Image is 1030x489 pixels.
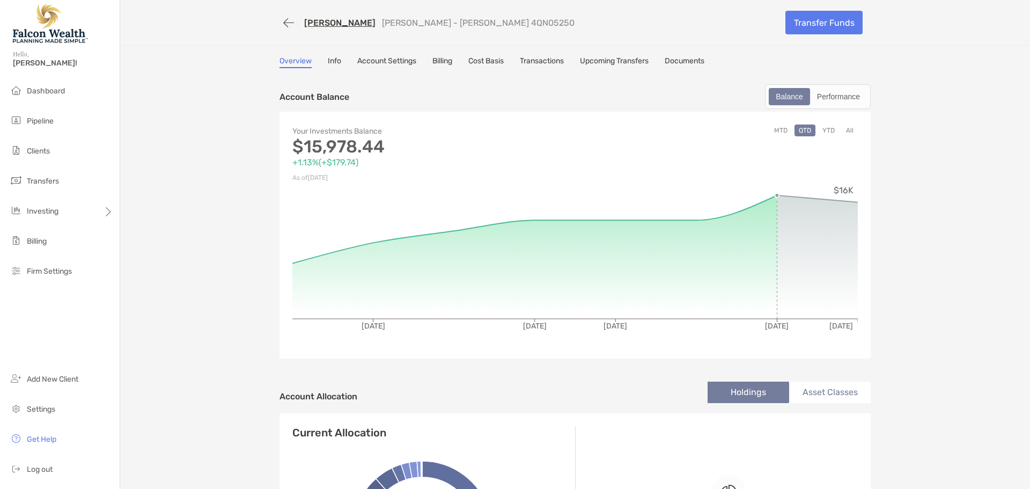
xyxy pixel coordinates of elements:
div: Balance [770,89,809,104]
tspan: $16K [834,185,854,195]
img: settings icon [10,402,23,415]
div: Performance [811,89,866,104]
p: Account Balance [279,90,349,104]
li: Asset Classes [789,382,871,403]
img: billing icon [10,234,23,247]
img: logout icon [10,462,23,475]
button: QTD [794,125,815,136]
p: Your Investments Balance [292,125,575,138]
span: Transfers [27,177,59,186]
span: Dashboard [27,86,65,96]
tspan: [DATE] [523,322,547,331]
tspan: [DATE] [604,322,627,331]
img: get-help icon [10,432,23,445]
span: Add New Client [27,375,78,384]
tspan: [DATE] [765,322,789,331]
img: add_new_client icon [10,372,23,385]
a: Cost Basis [468,56,504,68]
li: Holdings [708,382,789,403]
img: pipeline icon [10,114,23,127]
p: $15,978.44 [292,140,575,154]
img: dashboard icon [10,84,23,97]
p: +1.13% ( +$179.74 ) [292,156,575,169]
a: Transactions [520,56,564,68]
span: [PERSON_NAME]! [13,59,113,68]
span: Log out [27,465,53,474]
span: Pipeline [27,116,54,126]
span: Clients [27,147,50,156]
h4: Current Allocation [292,426,386,439]
div: segmented control [765,84,871,109]
img: investing icon [10,204,23,217]
a: Upcoming Transfers [580,56,649,68]
tspan: [DATE] [829,322,853,331]
span: Investing [27,207,58,216]
h4: Account Allocation [279,391,357,402]
a: [PERSON_NAME] [304,18,376,28]
span: Settings [27,405,55,414]
img: clients icon [10,144,23,157]
img: Falcon Wealth Planning Logo [13,4,88,43]
p: As of [DATE] [292,171,575,185]
a: Billing [432,56,452,68]
tspan: [DATE] [362,322,385,331]
img: transfers icon [10,174,23,187]
a: Account Settings [357,56,416,68]
img: firm-settings icon [10,264,23,277]
a: Info [328,56,341,68]
span: Firm Settings [27,267,72,276]
p: [PERSON_NAME] - [PERSON_NAME] 4QN05250 [382,18,575,28]
span: Billing [27,237,47,246]
span: Get Help [27,435,56,444]
a: Transfer Funds [785,11,863,34]
button: YTD [818,125,839,136]
button: MTD [770,125,792,136]
button: All [842,125,858,136]
a: Documents [665,56,704,68]
a: Overview [279,56,312,68]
